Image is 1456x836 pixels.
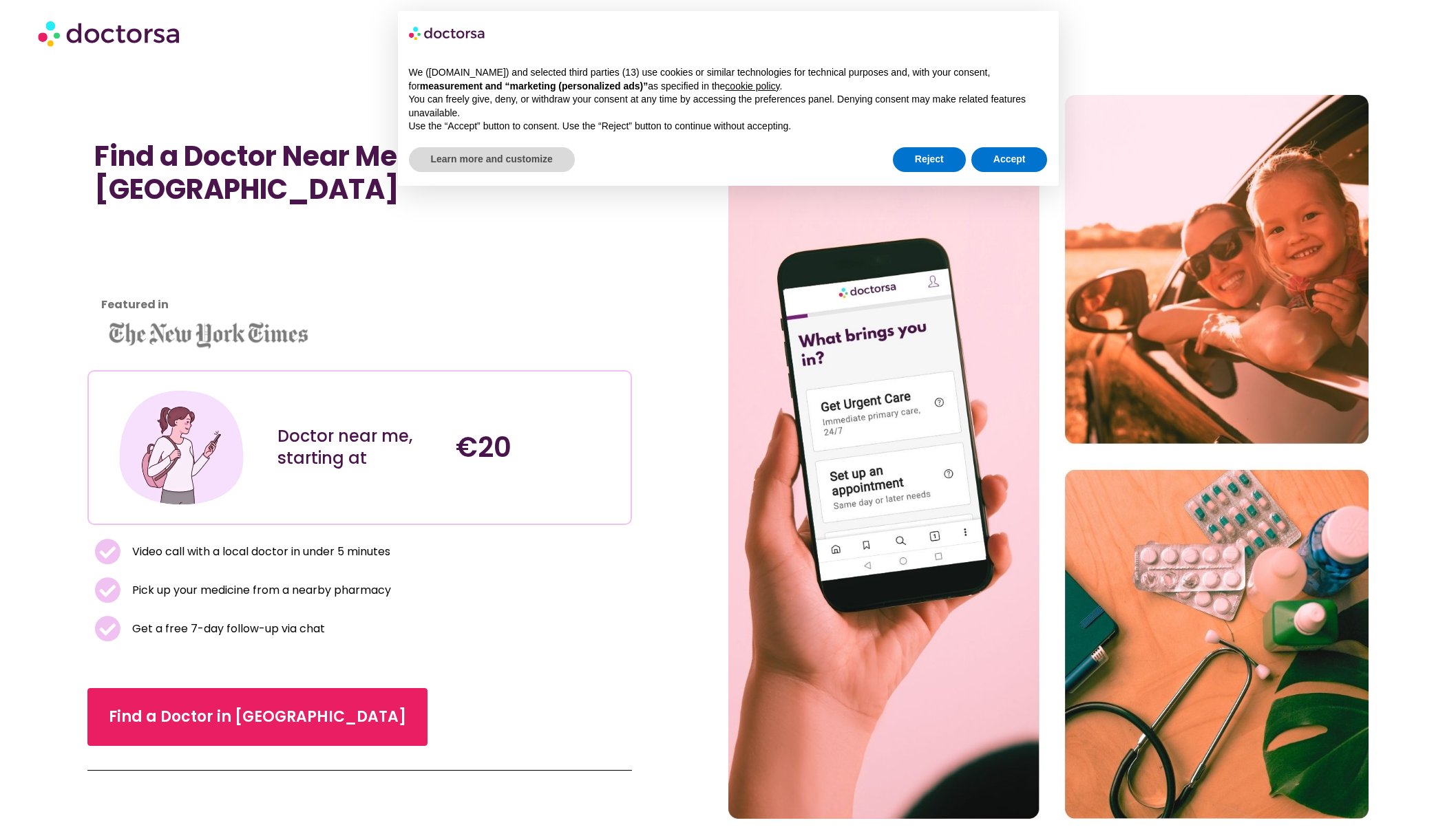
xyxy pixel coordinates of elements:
a: Find a Doctor in [GEOGRAPHIC_DATA] [87,688,428,746]
img: Doctor Near Me in Madrid [728,95,1369,819]
span: Pick up your medicine from a nearby pharmacy [129,581,391,600]
iframe: Customer reviews powered by Trustpilot [94,219,218,323]
span: Get a free 7-day follow-up via chat [129,619,325,639]
strong: Featured in [101,297,169,312]
button: Reject [893,147,966,172]
p: We ([DOMAIN_NAME]) and selected third parties (13) use cookies or similar technologies for techni... [409,66,1048,93]
a: cookie policy [725,81,779,92]
div: Doctor near me, starting at [277,425,442,469]
img: logo [409,22,486,44]
img: Illustration depicting a young woman in a casual outfit, engaged with her smartphone. She has a p... [116,382,247,513]
h4: €20 [456,431,620,464]
strong: measurement and “marketing (personalized ads)” [420,81,648,92]
button: Accept [971,147,1048,172]
p: You can freely give, deny, or withdraw your consent at any time by accessing the preferences pane... [409,93,1048,120]
p: Use the “Accept” button to consent. Use the “Reject” button to continue without accepting. [409,120,1048,133]
span: Find a Doctor in [GEOGRAPHIC_DATA] [109,706,406,728]
button: Learn more and customize [409,147,575,172]
h1: Find a Doctor Near Me in [GEOGRAPHIC_DATA] [94,140,625,206]
span: Video call with a local doctor in under 5 minutes [129,542,390,561]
